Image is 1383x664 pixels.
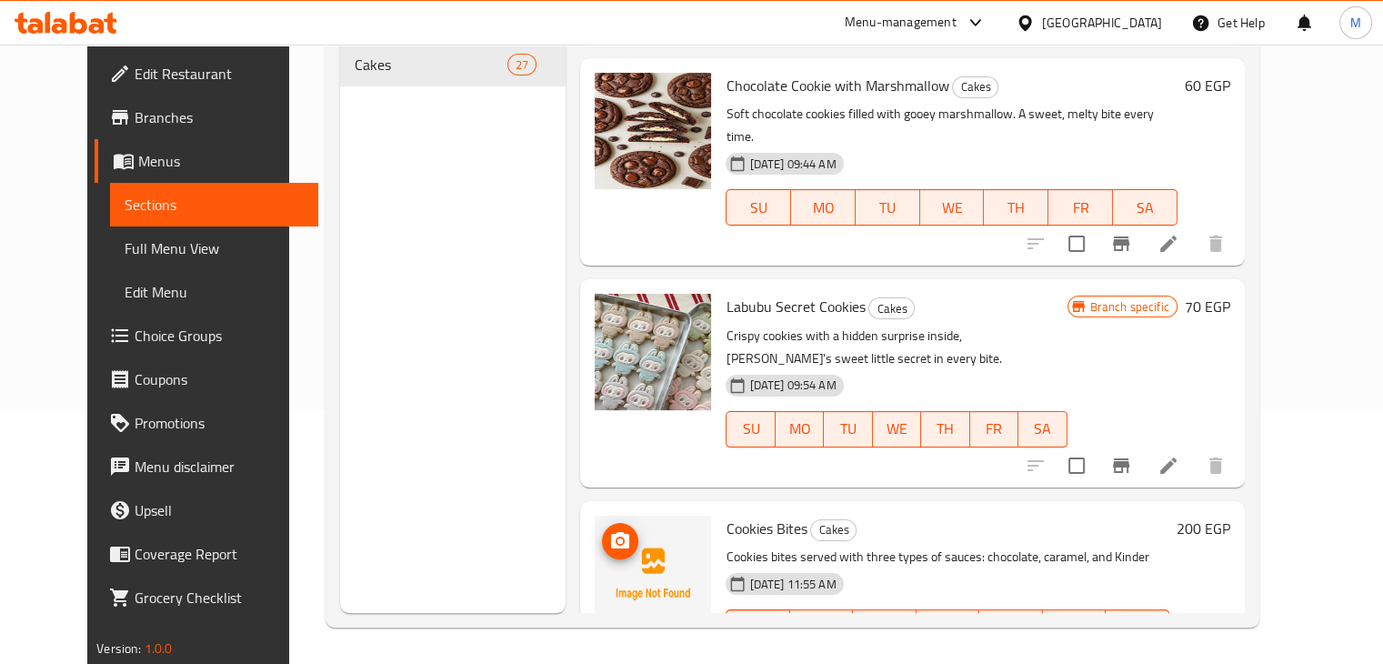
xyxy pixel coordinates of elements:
nav: Menu sections [340,35,566,94]
span: SU [734,195,784,221]
img: Chocolate Cookie with Marshmallow [595,73,711,189]
div: Cakes [952,76,998,98]
button: SA [1113,189,1178,226]
img: Labubu Secret Cookies [595,294,711,410]
span: MO [783,416,817,442]
span: Full Menu View [125,237,304,259]
span: Labubu Secret Cookies [726,293,865,320]
button: TH [921,411,969,448]
button: SU [726,189,791,226]
span: Promotions [135,412,304,434]
div: [GEOGRAPHIC_DATA] [1042,13,1162,33]
span: TU [831,416,865,442]
h6: 200 EGP [1177,516,1230,541]
button: upload picture [602,523,638,559]
span: Coupons [135,368,304,390]
span: Cakes [811,519,856,540]
button: TH [984,189,1048,226]
h6: 70 EGP [1185,294,1230,319]
span: [DATE] 09:44 AM [742,156,843,173]
button: Branch-specific-item [1099,222,1143,266]
div: Cakes [868,297,915,319]
span: Cakes [355,54,507,75]
button: WE [917,609,980,646]
span: Edit Menu [125,281,304,303]
span: FR [977,416,1011,442]
button: TH [979,609,1043,646]
span: SA [1120,195,1170,221]
button: Branch-specific-item [1099,444,1143,488]
span: SA [1026,416,1059,442]
span: Menus [138,150,304,172]
span: Cakes [953,76,997,97]
button: WE [873,411,921,448]
div: items [507,54,536,75]
span: 27 [508,56,536,74]
button: FR [1048,189,1113,226]
span: [DATE] 11:55 AM [742,576,843,593]
a: Menu disclaimer [95,445,318,488]
a: Choice Groups [95,314,318,357]
span: TH [991,195,1041,221]
button: WE [920,189,985,226]
button: TU [824,411,872,448]
a: Upsell [95,488,318,532]
a: Branches [95,96,318,139]
button: delete [1194,444,1238,488]
span: [DATE] 09:54 AM [742,377,843,394]
span: Chocolate Cookie with Marshmallow [726,72,948,99]
span: Cakes [869,298,914,319]
div: Menu-management [845,12,957,34]
a: Edit Restaurant [95,52,318,96]
button: MO [791,189,856,226]
button: delete [1194,222,1238,266]
a: Promotions [95,401,318,445]
button: SA [1018,411,1067,448]
span: Choice Groups [135,325,304,347]
button: TU [853,609,917,646]
span: 1.0.0 [145,637,173,660]
span: Coverage Report [135,543,304,565]
span: MO [798,195,848,221]
span: SU [734,416,767,442]
span: TU [863,195,913,221]
div: Cakes [810,519,857,541]
a: Coverage Report [95,532,318,576]
button: FR [970,411,1018,448]
span: Branch specific [1083,298,1177,316]
button: MO [790,609,854,646]
span: Sections [125,194,304,216]
a: Edit Menu [110,270,318,314]
button: SU [726,609,789,646]
span: Grocery Checklist [135,587,304,609]
a: Coupons [95,357,318,401]
button: SA [1106,609,1169,646]
span: Cookies Bites [726,515,807,542]
span: Branches [135,106,304,128]
p: Cookies bites served with three types of sauces: chocolate, caramel, and Kinder [726,546,1168,568]
p: Crispy cookies with a hidden surprise inside, [PERSON_NAME]'s sweet little secret in every bite. [726,325,1067,370]
span: WE [927,195,977,221]
h6: 60 EGP [1185,73,1230,98]
a: Grocery Checklist [95,576,318,619]
a: Edit menu item [1158,455,1179,477]
a: Sections [110,183,318,226]
span: Select to update [1057,225,1096,263]
span: Select to update [1057,447,1096,485]
a: Menus [95,139,318,183]
button: SU [726,411,775,448]
span: TH [928,416,962,442]
button: FR [1043,609,1107,646]
span: M [1350,13,1361,33]
button: TU [856,189,920,226]
a: Full Menu View [110,226,318,270]
span: Edit Restaurant [135,63,304,85]
span: Upsell [135,499,304,521]
span: WE [880,416,914,442]
span: Menu disclaimer [135,456,304,478]
p: Soft chocolate cookies filled with gooey marshmallow. A sweet, melty bite every time. [726,103,1177,148]
span: Version: [96,637,141,660]
img: Cookies Bites [595,516,711,632]
button: MO [776,411,824,448]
